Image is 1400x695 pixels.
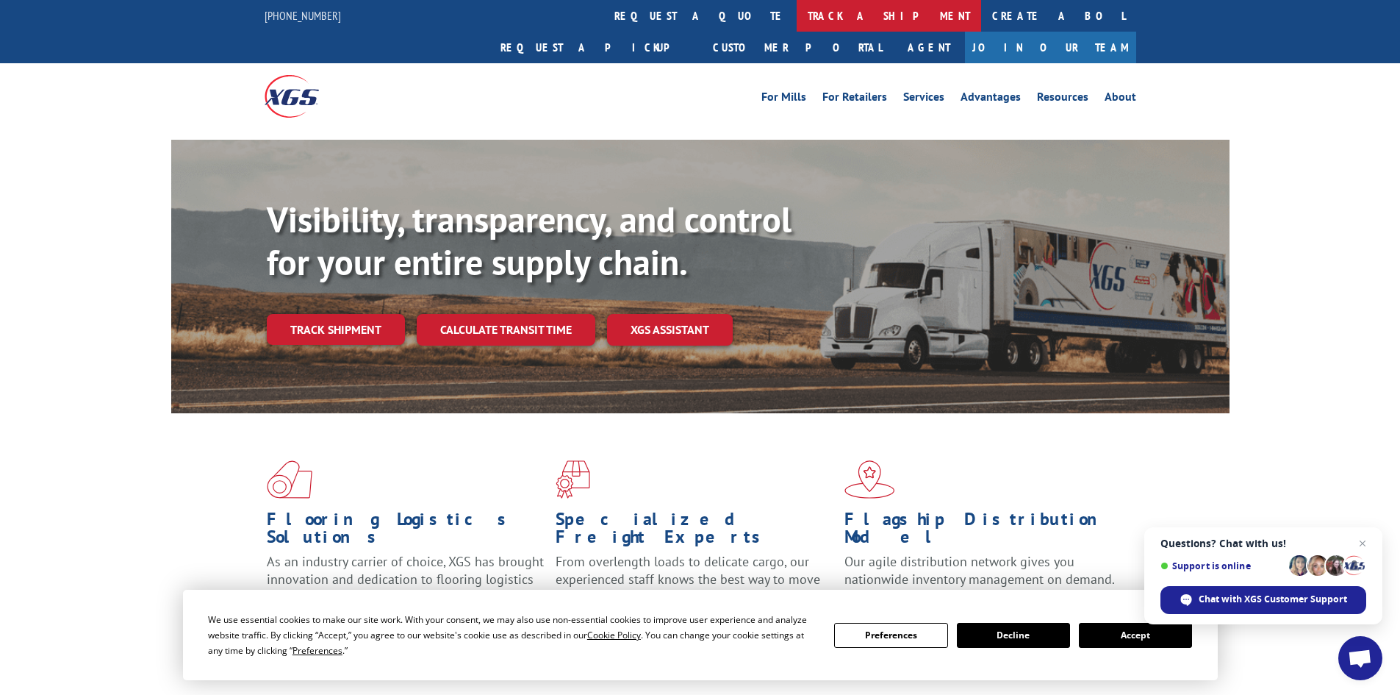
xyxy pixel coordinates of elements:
[556,510,833,553] h1: Specialized Freight Experts
[844,553,1115,588] span: Our agile distribution network gives you nationwide inventory management on demand.
[267,510,545,553] h1: Flooring Logistics Solutions
[844,460,895,499] img: xgs-icon-flagship-distribution-model-red
[1079,623,1192,648] button: Accept
[1160,586,1366,614] div: Chat with XGS Customer Support
[1354,535,1371,552] span: Close chat
[208,612,816,658] div: We use essential cookies to make our site work. With your consent, we may also use non-essential ...
[556,460,590,499] img: xgs-icon-focused-on-flooring-red
[607,314,733,346] a: XGS ASSISTANT
[961,91,1021,107] a: Advantages
[267,553,544,605] span: As an industry carrier of choice, XGS has brought innovation and dedication to flooring logistics...
[702,32,893,63] a: Customer Portal
[761,91,806,107] a: For Mills
[183,590,1218,680] div: Cookie Consent Prompt
[1160,560,1284,571] span: Support is online
[1338,636,1382,680] div: Open chat
[957,623,1070,648] button: Decline
[267,196,791,285] b: Visibility, transparency, and control for your entire supply chain.
[489,32,702,63] a: Request a pickup
[834,623,947,648] button: Preferences
[844,510,1122,553] h1: Flagship Distribution Model
[903,91,944,107] a: Services
[893,32,965,63] a: Agent
[556,553,833,619] p: From overlength loads to delicate cargo, our experienced staff knows the best way to move your fr...
[292,644,342,657] span: Preferences
[1037,91,1088,107] a: Resources
[1199,593,1347,606] span: Chat with XGS Customer Support
[1105,91,1136,107] a: About
[965,32,1136,63] a: Join Our Team
[822,91,887,107] a: For Retailers
[267,314,405,345] a: Track shipment
[265,8,341,23] a: [PHONE_NUMBER]
[1160,538,1366,549] span: Questions? Chat with us!
[267,460,312,499] img: xgs-icon-total-supply-chain-intelligence-red
[417,314,595,346] a: Calculate transit time
[587,629,641,641] span: Cookie Policy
